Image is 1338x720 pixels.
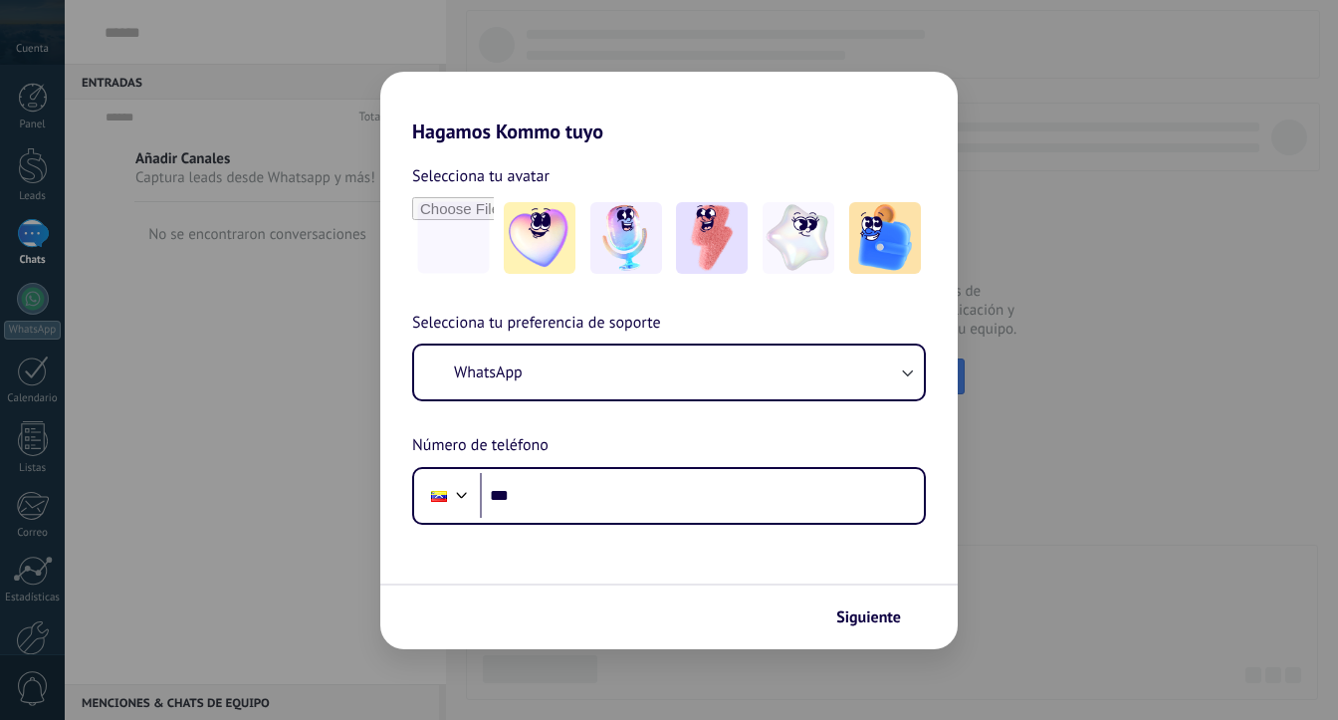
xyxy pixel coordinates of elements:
[836,610,901,624] span: Siguiente
[414,346,924,399] button: WhatsApp
[412,311,661,337] span: Selecciona tu preferencia de soporte
[420,475,458,517] div: Venezuela: + 58
[827,600,928,634] button: Siguiente
[380,72,958,143] h2: Hagamos Kommo tuyo
[849,202,921,274] img: -5.jpeg
[504,202,575,274] img: -1.jpeg
[412,163,550,189] span: Selecciona tu avatar
[454,362,523,382] span: WhatsApp
[412,433,549,459] span: Número de teléfono
[763,202,834,274] img: -4.jpeg
[676,202,748,274] img: -3.jpeg
[590,202,662,274] img: -2.jpeg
